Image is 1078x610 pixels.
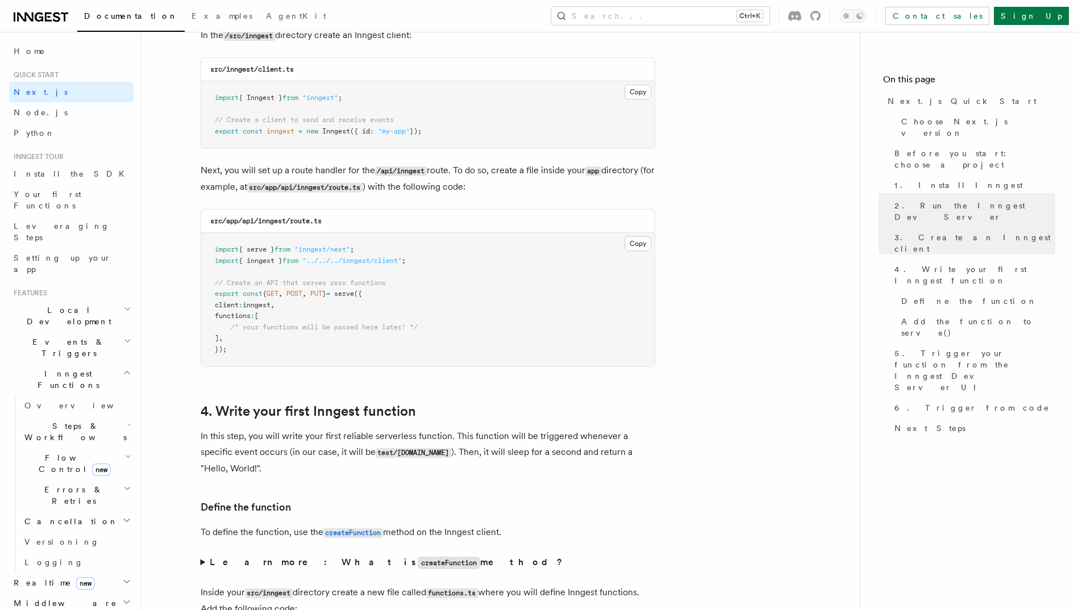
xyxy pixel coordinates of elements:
div: Inngest Functions [9,395,134,573]
span: /* your functions will be passed here later! */ [231,323,418,331]
span: Errors & Retries [20,484,123,507]
span: // Create an API that serves zero functions [215,279,386,287]
button: Copy [625,85,651,99]
button: Search...Ctrl+K [551,7,769,25]
p: In the directory create an Inngest client: [201,27,655,44]
a: 3. Create an Inngest client [890,227,1055,259]
a: Add the function to serve() [897,311,1055,343]
a: Home [9,41,134,61]
span: Events & Triggers [9,336,124,359]
span: Documentation [84,11,178,20]
span: , [219,334,223,342]
p: To define the function, use the method on the Inngest client. [201,524,655,541]
span: Leveraging Steps [14,222,110,242]
span: Home [14,45,45,57]
code: src/app/api/inngest/route.ts [247,183,363,193]
span: 4. Write your first Inngest function [894,264,1055,286]
span: ({ [354,290,362,298]
code: src/app/api/inngest/route.ts [210,217,322,225]
span: import [215,257,239,265]
a: 4. Write your first Inngest function [890,259,1055,291]
p: In this step, you will write your first reliable serverless function. This function will be trigg... [201,428,655,477]
span: Install the SDK [14,169,131,178]
span: new [92,463,111,476]
span: { inngest } [239,257,282,265]
span: Examples [192,11,252,20]
strong: Learn more: What is method? [210,557,565,567]
button: Cancellation [20,511,134,532]
span: } [322,290,326,298]
span: Middleware [9,598,117,609]
a: 6. Trigger from code [890,398,1055,418]
span: }); [410,127,422,135]
a: Your first Functions [9,184,134,216]
span: inngest [243,301,270,309]
a: Next.js [9,82,134,102]
span: Flow Control [20,452,125,475]
span: from [274,245,290,253]
code: src/inngest [245,588,293,598]
span: AgentKit [266,11,326,20]
a: Overview [20,395,134,416]
span: from [282,94,298,102]
button: Realtimenew [9,573,134,593]
span: Next.js Quick Start [888,95,1037,107]
span: "my-app" [378,127,410,135]
code: createFunction [323,528,383,538]
span: 5. Trigger your function from the Inngest Dev Server UI [894,348,1055,393]
span: client [215,301,239,309]
a: Python [9,123,134,143]
span: ] [215,334,219,342]
a: 4. Write your first Inngest function [201,403,416,419]
a: Contact sales [885,7,989,25]
button: Events & Triggers [9,332,134,364]
a: 5. Trigger your function from the Inngest Dev Server UI [890,343,1055,398]
span: Realtime [9,577,95,588]
span: , [302,290,306,298]
span: = [298,127,302,135]
span: ; [402,257,406,265]
span: "../../../inngest/client" [302,257,402,265]
span: Overview [24,401,141,410]
span: 3. Create an Inngest client [894,232,1055,254]
a: createFunction [323,527,383,537]
span: Next Steps [894,423,965,434]
code: /src/inngest [223,31,275,41]
span: = [326,290,330,298]
a: Node.js [9,102,134,123]
a: Logging [20,552,134,573]
span: Node.js [14,108,68,117]
span: export [215,290,239,298]
code: /api/inngest [375,166,427,176]
a: Leveraging Steps [9,216,134,248]
button: Errors & Retries [20,479,134,511]
span: serve [334,290,354,298]
span: Define the function [901,295,1037,307]
span: : [251,312,255,320]
span: new [76,577,95,590]
a: 1. Install Inngest [890,175,1055,195]
span: }); [215,345,227,353]
span: , [270,301,274,309]
span: Inngest [322,127,350,135]
a: Versioning [20,532,134,552]
a: Sign Up [994,7,1069,25]
span: new [306,127,318,135]
button: Local Development [9,300,134,332]
span: Next.js [14,87,68,97]
a: Documentation [77,3,185,32]
button: Copy [625,236,651,251]
button: Flow Controlnew [20,448,134,479]
span: const [243,127,263,135]
code: test/[DOMAIN_NAME] [376,448,451,458]
span: , [278,290,282,298]
a: Setting up your app [9,248,134,279]
button: Inngest Functions [9,364,134,395]
span: Cancellation [20,516,118,527]
summary: Learn more: What iscreateFunctionmethod? [201,554,655,571]
span: Before you start: choose a project [894,148,1055,170]
a: 2. Run the Inngest Dev Server [890,195,1055,227]
span: { serve } [239,245,274,253]
span: functions [215,312,251,320]
code: app [585,166,601,176]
